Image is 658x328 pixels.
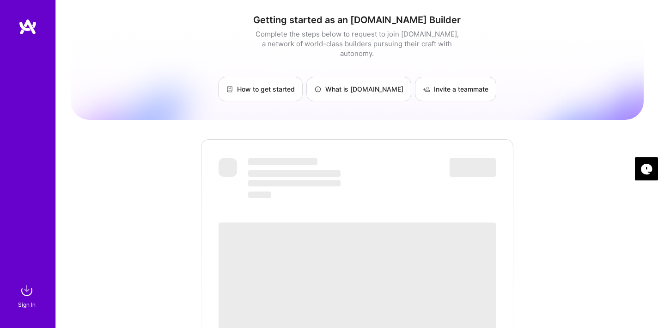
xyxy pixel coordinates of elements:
[248,170,341,177] span: ‌
[19,281,36,309] a: sign inSign In
[306,77,411,101] a: What is [DOMAIN_NAME]
[248,158,317,165] span: ‌
[314,86,322,93] img: What is A.Team
[18,19,37,35] img: logo
[423,86,430,93] img: Invite a teammate
[18,281,36,300] img: sign in
[415,77,496,101] a: Invite a teammate
[450,158,496,177] span: ‌
[71,14,644,25] h1: Getting started as an [DOMAIN_NAME] Builder
[248,192,271,198] span: ‌
[253,29,461,58] div: Complete the steps below to request to join [DOMAIN_NAME], a network of world-class builders purs...
[248,180,341,186] span: ‌
[219,158,237,177] span: ‌
[226,86,233,93] img: How to get started
[218,77,303,101] a: How to get started
[18,300,36,309] div: Sign In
